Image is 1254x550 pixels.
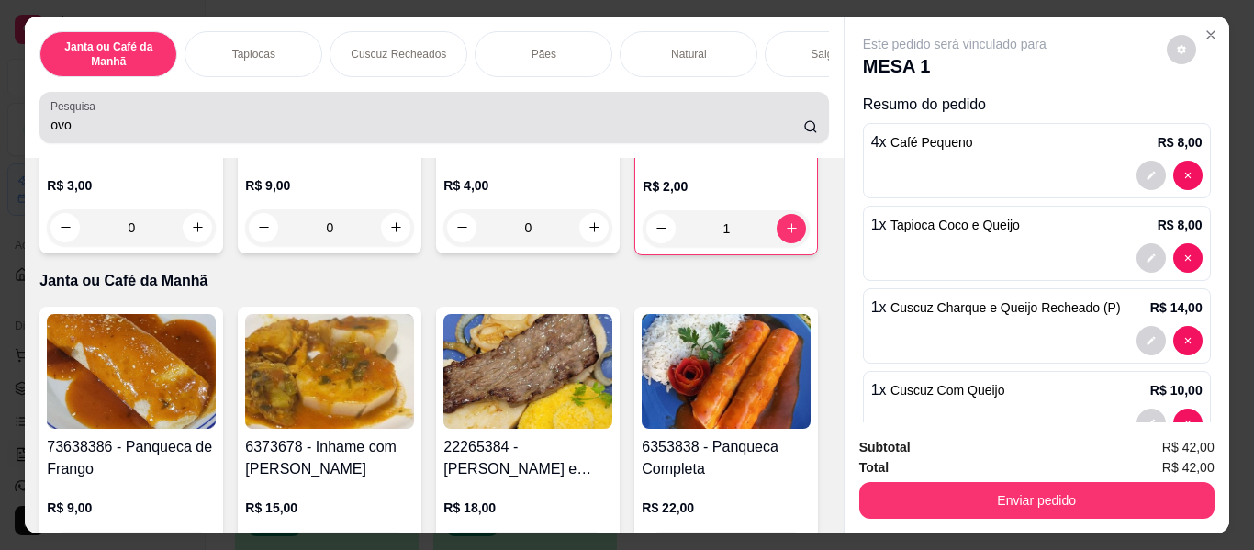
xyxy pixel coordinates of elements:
[1136,161,1166,190] button: decrease-product-quantity
[1173,161,1203,190] button: decrease-product-quantity
[47,436,216,480] h4: 73638386 - Panqueca de Frango
[859,440,911,455] strong: Subtotal
[859,482,1215,519] button: Enviar pedido
[871,214,1020,236] p: 1 x
[871,131,973,153] p: 4 x
[643,177,810,196] p: R$ 2,00
[1173,326,1203,355] button: decrease-product-quantity
[443,314,612,429] img: product-image
[863,35,1047,53] p: Este pedido será vinculado para
[245,176,414,195] p: R$ 9,00
[55,39,162,69] p: Janta ou Café da Manhã
[1173,409,1203,438] button: decrease-product-quantity
[811,47,857,62] p: Salgados
[50,213,80,242] button: decrease-product-quantity
[1162,437,1215,457] span: R$ 42,00
[447,213,476,242] button: decrease-product-quantity
[249,213,278,242] button: decrease-product-quantity
[890,218,1020,232] span: Tapioca Coco e Queijo
[671,47,707,62] p: Natural
[381,213,410,242] button: increase-product-quantity
[1158,133,1203,152] p: R$ 8,00
[1173,243,1203,273] button: decrease-product-quantity
[871,379,1005,401] p: 1 x
[1162,457,1215,477] span: R$ 42,00
[47,176,216,195] p: R$ 3,00
[47,499,216,517] p: R$ 9,00
[859,460,889,475] strong: Total
[50,116,803,134] input: Pesquisa
[39,270,828,292] p: Janta ou Café da Manhã
[443,436,612,480] h4: 22265384 - [PERSON_NAME] e Carne de Sol
[183,213,212,242] button: increase-product-quantity
[642,499,811,517] p: R$ 22,00
[47,314,216,429] img: product-image
[1136,409,1166,438] button: decrease-product-quantity
[351,47,446,62] p: Cuscuz Recheados
[1167,35,1196,64] button: decrease-product-quantity
[245,499,414,517] p: R$ 15,00
[890,135,973,150] span: Café Pequeno
[777,214,806,243] button: increase-product-quantity
[890,383,1005,398] span: Cuscuz Com Queijo
[1136,243,1166,273] button: decrease-product-quantity
[579,213,609,242] button: increase-product-quantity
[1150,381,1203,399] p: R$ 10,00
[245,314,414,429] img: product-image
[1158,216,1203,234] p: R$ 8,00
[532,47,556,62] p: Pães
[642,436,811,480] h4: 6353838 - Panqueca Completa
[50,98,102,114] label: Pesquisa
[863,53,1047,79] p: MESA 1
[646,214,676,243] button: decrease-product-quantity
[863,94,1211,116] p: Resumo do pedido
[232,47,275,62] p: Tapiocas
[890,300,1121,315] span: Cuscuz Charque e Queijo Recheado (P)
[1150,298,1203,317] p: R$ 14,00
[1196,20,1226,50] button: Close
[642,314,811,429] img: product-image
[1136,326,1166,355] button: decrease-product-quantity
[443,499,612,517] p: R$ 18,00
[871,297,1121,319] p: 1 x
[443,176,612,195] p: R$ 4,00
[245,436,414,480] h4: 6373678 - Inhame com [PERSON_NAME]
